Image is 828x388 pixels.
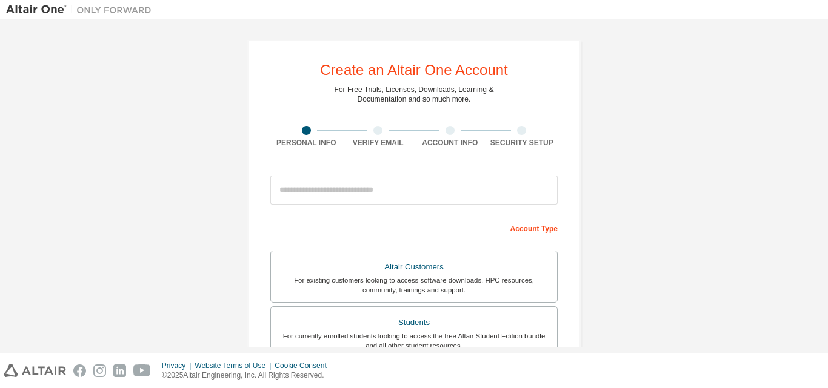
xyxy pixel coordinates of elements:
img: youtube.svg [133,364,151,377]
div: Students [278,314,550,331]
div: Cookie Consent [275,361,333,370]
div: For Free Trials, Licenses, Downloads, Learning & Documentation and so much more. [335,85,494,104]
div: Altair Customers [278,258,550,275]
div: For existing customers looking to access software downloads, HPC resources, community, trainings ... [278,275,550,295]
div: Create an Altair One Account [320,63,508,77]
p: © 2025 Altair Engineering, Inc. All Rights Reserved. [162,370,334,381]
img: instagram.svg [93,364,106,377]
div: Verify Email [342,138,415,148]
img: altair_logo.svg [4,364,66,377]
img: linkedin.svg [113,364,126,377]
div: For currently enrolled students looking to access the free Altair Student Edition bundle and all ... [278,331,550,350]
div: Privacy [162,361,195,370]
img: facebook.svg [73,364,86,377]
div: Account Type [270,218,558,237]
img: Altair One [6,4,158,16]
div: Website Terms of Use [195,361,275,370]
div: Account Info [414,138,486,148]
div: Personal Info [270,138,342,148]
div: Security Setup [486,138,558,148]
